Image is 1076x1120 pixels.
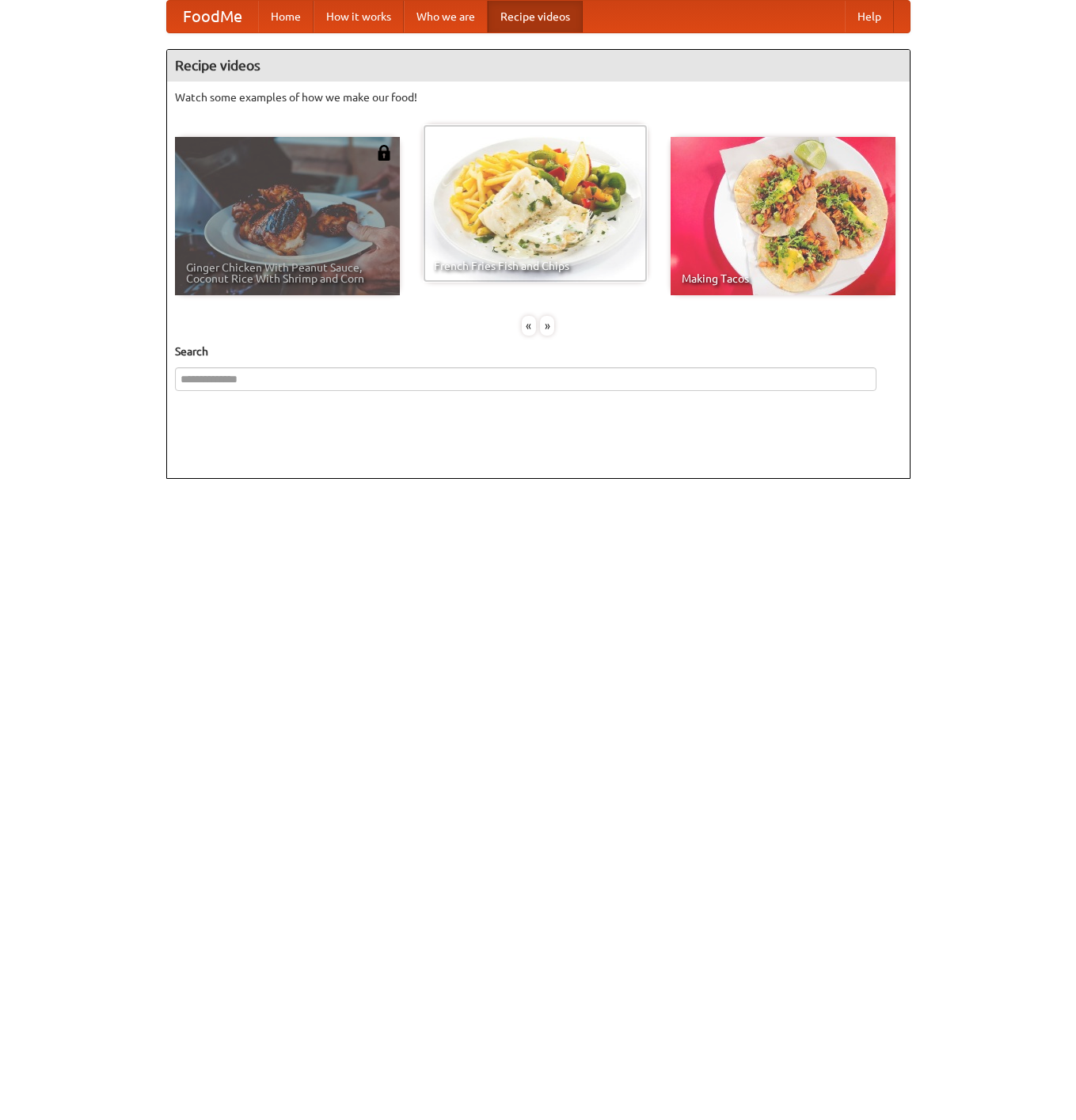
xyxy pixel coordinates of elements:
[376,145,392,161] img: 483408.png
[175,89,902,105] p: Watch some examples of how we make our food!
[540,316,554,336] div: »
[522,316,536,336] div: «
[434,260,637,271] span: French Fries Fish and Chips
[488,1,583,32] a: Recipe videos
[671,137,895,295] a: Making Tacos
[314,1,404,32] a: How it works
[845,1,894,32] a: Help
[167,1,258,32] a: FoodMe
[258,1,314,32] a: Home
[175,344,902,359] h5: Search
[423,124,648,283] a: French Fries Fish and Chips
[167,50,910,82] h4: Recipe videos
[682,273,884,284] span: Making Tacos
[404,1,488,32] a: Who we are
